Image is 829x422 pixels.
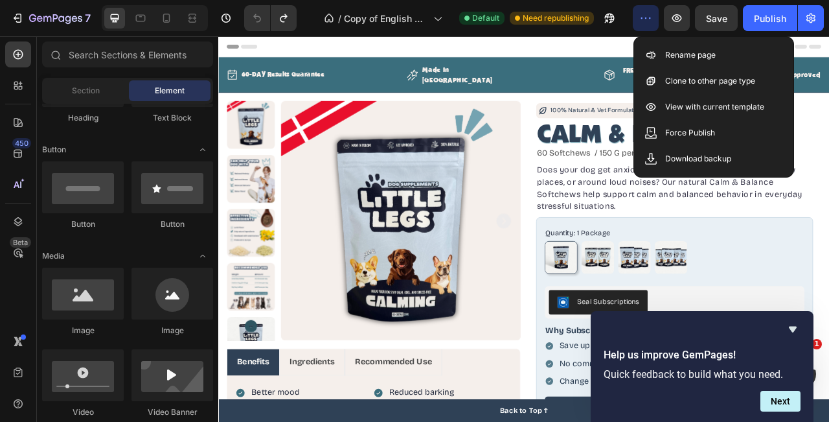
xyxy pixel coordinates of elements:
strong: Ingredients [90,408,148,420]
button: Carousel Next Arrow [351,224,374,246]
div: 450 [12,138,31,148]
p: 7 [85,10,91,26]
span: Default [472,12,499,24]
span: Element [155,85,185,97]
p: Rename page [665,49,716,62]
p: View with current template [665,100,764,113]
strong: every order [538,387,596,399]
button: Seal Subscriptions [420,323,546,354]
button: Hide survey [785,322,801,337]
span: Media [42,250,65,262]
h1: CALM & BALANCE [404,107,757,141]
p: Why Subscribe? [416,368,745,382]
input: Search Sections & Elements [42,41,213,67]
p: Made In [GEOGRAPHIC_DATA] [259,36,384,62]
p: Does your dog get anxious when left alone, during travel, in new places, or around loud noises? O... [405,162,756,224]
p: 60 Softchews / 150 G per package [405,142,756,156]
legend: Quantity: 1 Package [415,241,500,260]
div: Help us improve GemPages! [604,322,801,412]
div: Undo/Redo [244,5,297,31]
p: 100% Natural & Vet Formulated [423,88,538,102]
div: Publish [754,12,786,25]
strong: Recommended Use [174,408,271,420]
iframe: Design area [218,36,829,422]
p: Download backup [665,152,731,165]
div: Button [131,218,213,230]
span: 1 [812,339,822,349]
p: Quick feedback to build what you need. [604,368,801,381]
h2: FREE Shipping On All Orders Over 300kr [508,37,637,62]
button: Save [695,5,738,31]
button: Publish [743,5,797,31]
span: Button [42,144,66,156]
img: SealSubscriptions.png [431,331,446,346]
p: Force Publish [665,126,715,139]
span: Section [72,85,100,97]
strong: Benefits [23,408,65,420]
div: Video [42,406,124,418]
span: Save [706,13,727,24]
span: Toggle open [192,246,213,266]
div: Beta [10,237,31,248]
div: Video Banner [131,406,213,418]
p: Save up to 20% extra [434,384,596,403]
button: Carousel Next Arrow [33,361,49,377]
div: Text Block [131,112,213,124]
h2: Help us improve GemPages! [604,347,801,363]
div: Button [42,218,124,230]
button: Next question [760,391,801,412]
span: Copy of English with normal pallete- [DATE] 15:41:40 [344,12,428,25]
span: Toggle open [192,139,213,160]
div: Image [42,325,124,336]
span: Need republishing [523,12,589,24]
button: 7 [5,5,97,31]
div: Image [131,325,213,336]
span: / [338,12,341,25]
div: Heading [42,112,124,124]
p: Clone to other page type [665,75,755,88]
div: Seal Subscriptions [457,331,536,344]
p: Vet Approved [708,43,766,56]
